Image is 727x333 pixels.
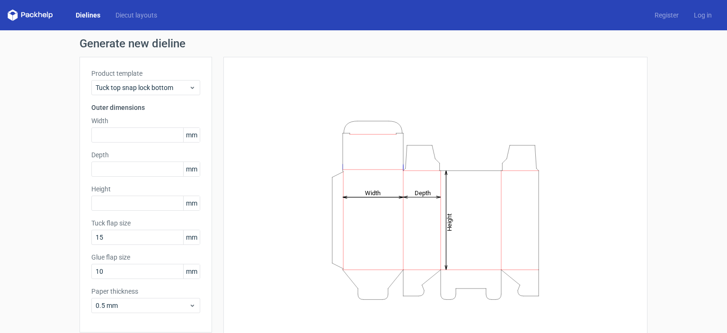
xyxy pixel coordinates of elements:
[647,10,686,20] a: Register
[183,230,200,244] span: mm
[91,150,200,160] label: Depth
[365,189,381,196] tspan: Width
[183,196,200,210] span: mm
[91,218,200,228] label: Tuck flap size
[686,10,719,20] a: Log in
[68,10,108,20] a: Dielines
[91,184,200,194] label: Height
[446,213,453,231] tspan: Height
[91,103,200,112] h3: Outer dimensions
[80,38,647,49] h1: Generate new dieline
[91,69,200,78] label: Product template
[108,10,165,20] a: Diecut layouts
[183,162,200,176] span: mm
[91,252,200,262] label: Glue flap size
[415,189,431,196] tspan: Depth
[183,128,200,142] span: mm
[91,116,200,126] label: Width
[96,83,189,92] span: Tuck top snap lock bottom
[91,287,200,296] label: Paper thickness
[96,301,189,310] span: 0.5 mm
[183,264,200,279] span: mm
